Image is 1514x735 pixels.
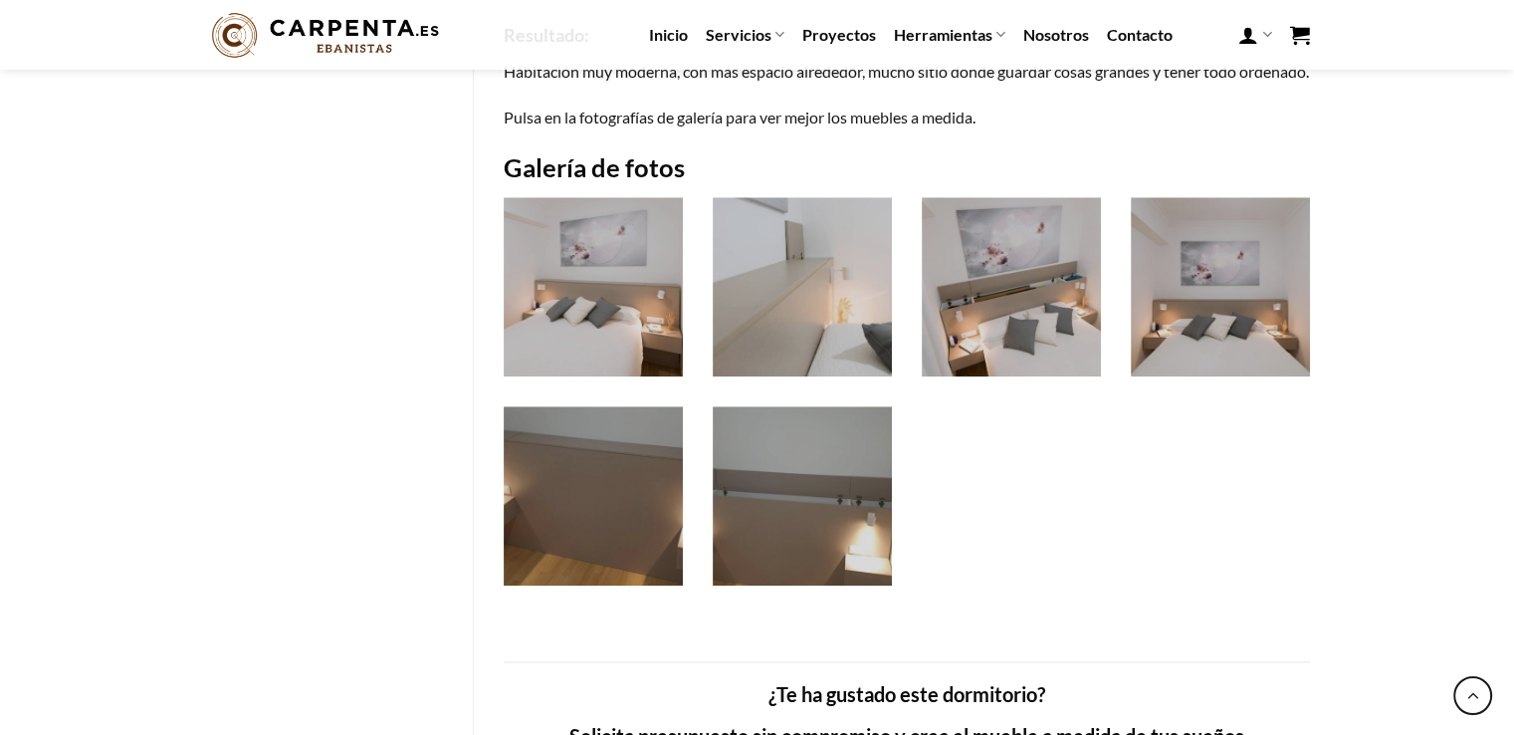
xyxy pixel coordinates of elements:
h2: Galería de fotos [504,151,1310,184]
a: Proyectos [802,17,876,53]
img: Carpenta.es [205,8,446,63]
a: Nosotros [1023,17,1089,53]
p: Pulsa en la fotografías de galería para ver mejor los muebles a medida. [504,105,1310,130]
a: Contacto [1107,17,1173,53]
h3: ¿Te ha gustado este dormitorio? [504,678,1310,710]
a: Servicios [706,15,784,54]
a: Herramientas [894,15,1005,54]
p: Habitación muy moderna, con más espacio alrededor, mucho sitio donde guardar cosas grandes y tene... [504,59,1310,85]
a: Inicio [649,17,688,53]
